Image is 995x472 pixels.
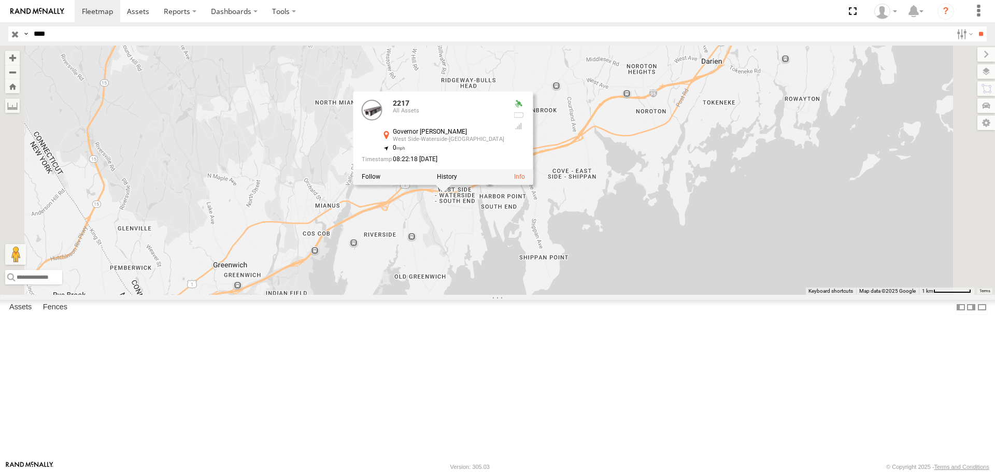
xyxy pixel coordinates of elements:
[362,100,382,121] a: View Asset Details
[859,288,916,294] span: Map data ©2025 Google
[393,129,504,136] div: Governor [PERSON_NAME]
[5,98,20,113] label: Measure
[513,100,525,108] div: Valid GPS Fix
[393,137,504,143] div: West Side-Waterside-[GEOGRAPHIC_DATA]
[437,174,457,181] label: View Asset History
[22,26,30,41] label: Search Query
[937,3,954,20] i: ?
[10,8,64,15] img: rand-logo.svg
[362,174,380,181] label: Realtime tracking of Asset
[5,65,20,79] button: Zoom out
[393,108,504,114] div: All Assets
[871,4,901,19] div: ryan phillips
[977,300,987,315] label: Hide Summary Table
[966,300,976,315] label: Dock Summary Table to the Right
[513,111,525,120] div: No battery health information received from this device.
[886,464,989,470] div: © Copyright 2025 -
[5,51,20,65] button: Zoom in
[393,99,409,108] a: 2217
[38,301,73,315] label: Fences
[450,464,490,470] div: Version: 305.03
[953,26,975,41] label: Search Filter Options
[5,244,26,265] button: Drag Pegman onto the map to open Street View
[979,289,990,293] a: Terms
[6,462,53,472] a: Visit our Website
[922,288,933,294] span: 1 km
[919,288,974,295] button: Map Scale: 1 km per 69 pixels
[977,116,995,130] label: Map Settings
[513,122,525,131] div: Last Event GSM Signal Strength
[5,79,20,93] button: Zoom Home
[362,156,504,163] div: Date/time of location update
[393,145,406,152] span: 0
[956,300,966,315] label: Dock Summary Table to the Left
[4,301,37,315] label: Assets
[514,174,525,181] a: View Asset Details
[934,464,989,470] a: Terms and Conditions
[808,288,853,295] button: Keyboard shortcuts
